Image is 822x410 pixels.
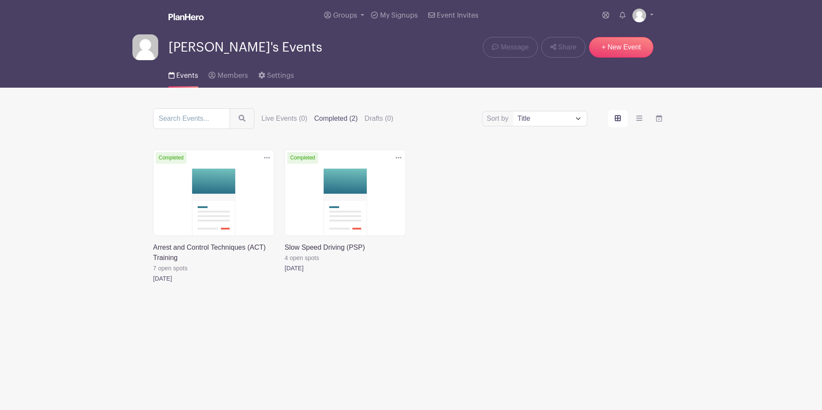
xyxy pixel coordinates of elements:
[541,37,586,58] a: Share
[153,108,230,129] input: Search Events...
[501,42,529,52] span: Message
[365,113,393,124] label: Drafts (0)
[261,113,400,124] div: filters
[314,113,358,124] label: Completed (2)
[209,60,248,88] a: Members
[437,12,478,19] span: Event Invites
[487,113,511,124] label: Sort by
[589,37,653,58] a: + New Event
[218,72,248,79] span: Members
[333,12,357,19] span: Groups
[483,37,537,58] a: Message
[169,60,198,88] a: Events
[558,42,577,52] span: Share
[380,12,418,19] span: My Signups
[169,13,204,20] img: logo_white-6c42ec7e38ccf1d336a20a19083b03d10ae64f83f12c07503d8b9e83406b4c7d.svg
[267,72,294,79] span: Settings
[608,110,669,127] div: order and view
[132,34,158,60] img: default-ce2991bfa6775e67f084385cd625a349d9dcbb7a52a09fb2fda1e96e2d18dcdb.png
[258,60,294,88] a: Settings
[169,40,322,55] span: [PERSON_NAME]'s Events
[632,9,646,22] img: default-ce2991bfa6775e67f084385cd625a349d9dcbb7a52a09fb2fda1e96e2d18dcdb.png
[261,113,307,124] label: Live Events (0)
[176,72,198,79] span: Events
